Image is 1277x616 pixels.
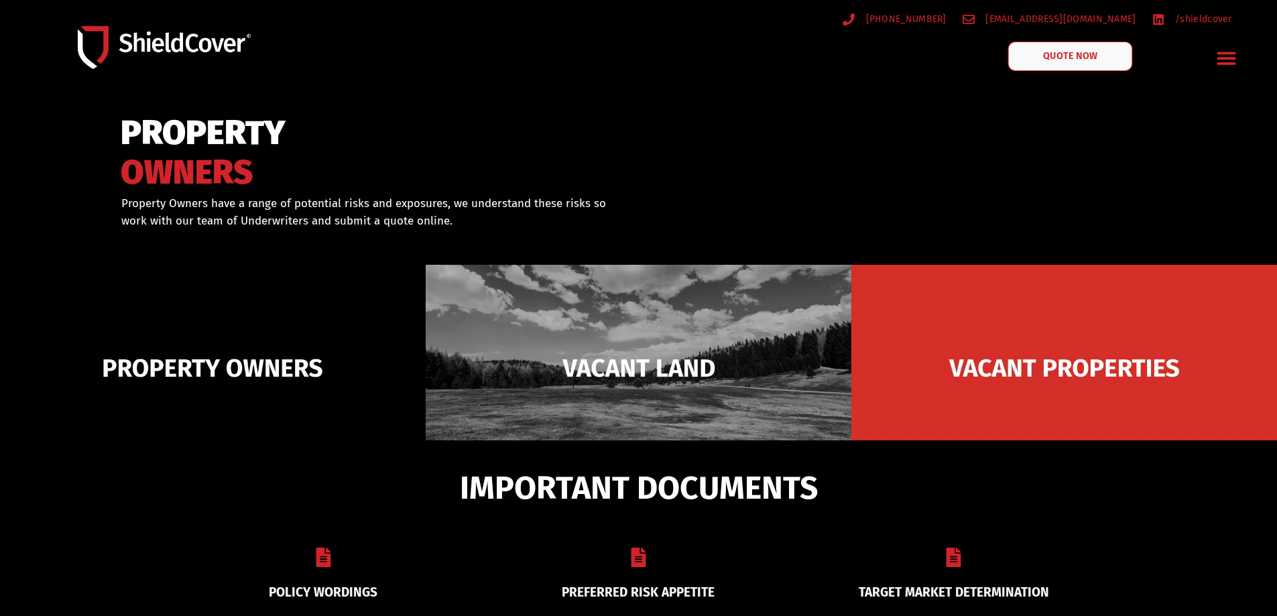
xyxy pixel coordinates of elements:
[982,11,1136,27] span: [EMAIL_ADDRESS][DOMAIN_NAME]
[1211,42,1243,74] div: Menu Toggle
[269,584,377,600] a: POLICY WORDINGS
[426,265,851,471] img: Vacant Land liability cover
[1172,11,1232,27] span: /shieldcover
[460,475,818,501] span: IMPORTANT DOCUMENTS
[863,11,947,27] span: [PHONE_NUMBER]
[121,195,621,229] p: Property Owners have a range of potential risks and exposures, we understand these risks so work ...
[1043,52,1097,61] span: QUOTE NOW
[1152,11,1232,27] a: /shieldcover
[121,119,286,147] span: PROPERTY
[843,11,947,27] a: [PHONE_NUMBER]
[1008,42,1132,71] a: QUOTE NOW
[562,584,715,600] a: PREFERRED RISK APPETITE
[963,11,1136,27] a: [EMAIL_ADDRESS][DOMAIN_NAME]
[859,584,1049,600] a: TARGET MARKET DETERMINATION
[78,26,251,68] img: Shield-Cover-Underwriting-Australia-logo-full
